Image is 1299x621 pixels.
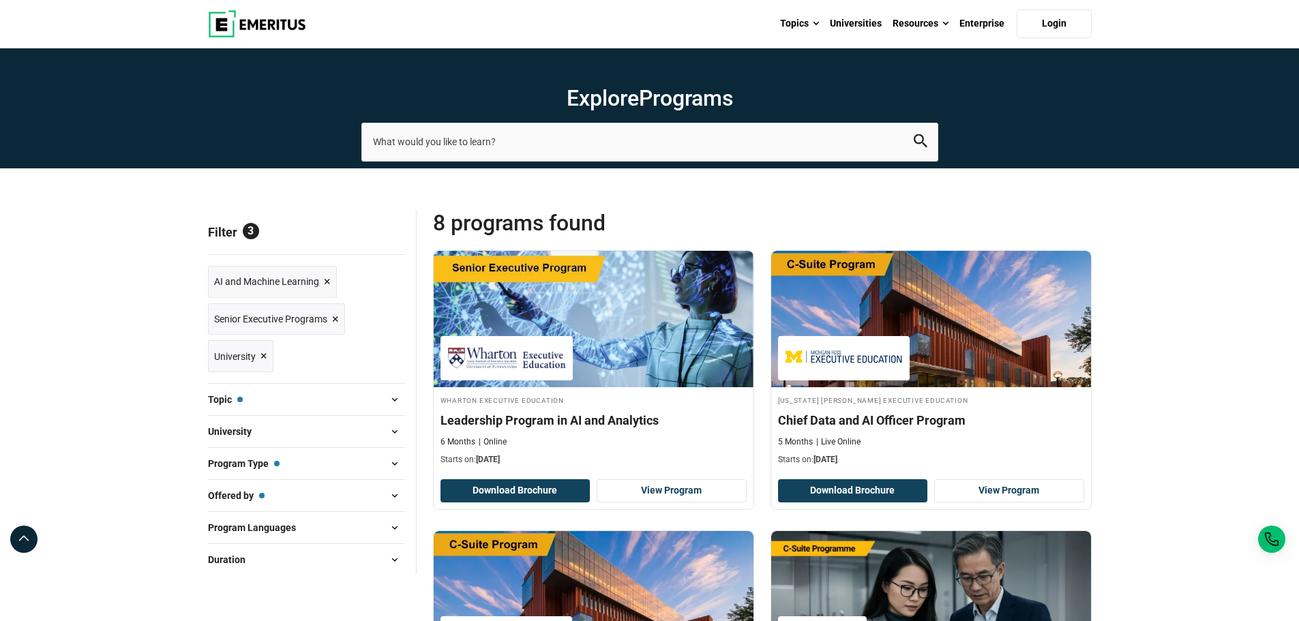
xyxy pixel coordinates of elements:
[479,436,507,448] p: Online
[208,266,337,298] a: AI and Machine Learning ×
[361,123,938,161] input: search-page
[914,134,927,150] button: search
[441,454,747,466] p: Starts on:
[208,340,273,372] a: University ×
[214,312,327,327] span: Senior Executive Programs
[363,225,405,243] a: Reset all
[816,436,861,448] p: Live Online
[208,552,256,567] span: Duration
[208,520,307,535] span: Program Languages
[208,485,405,506] button: Offered by
[778,394,1084,406] h4: [US_STATE] [PERSON_NAME] Executive Education
[441,394,747,406] h4: Wharton Executive Education
[324,272,331,292] span: ×
[208,392,243,407] span: Topic
[433,209,762,237] span: 8 Programs found
[208,488,265,503] span: Offered by
[476,455,500,464] span: [DATE]
[441,436,475,448] p: 6 Months
[447,343,566,374] img: Wharton Executive Education
[785,343,904,374] img: Michigan Ross Executive Education
[332,309,339,329] span: ×
[778,454,1084,466] p: Starts on:
[243,223,259,239] span: 3
[208,303,345,335] a: Senior Executive Programs ×
[778,479,928,502] button: Download Brochure
[260,346,267,366] span: ×
[208,209,405,254] p: Filter
[208,424,263,439] span: University
[934,479,1084,502] a: View Program
[208,549,405,570] button: Duration
[778,436,813,448] p: 5 Months
[441,479,591,502] button: Download Brochure
[214,274,319,289] span: AI and Machine Learning
[208,453,405,474] button: Program Type
[914,138,927,151] a: search
[639,85,733,111] span: Programs
[208,517,405,538] button: Program Languages
[441,412,747,429] h4: Leadership Program in AI and Analytics
[208,421,405,442] button: University
[361,85,938,112] h1: Explore
[771,251,1091,387] img: Chief Data and AI Officer Program | Online AI and Machine Learning Course
[1017,10,1092,38] a: Login
[778,412,1084,429] h4: Chief Data and AI Officer Program
[208,389,405,410] button: Topic
[214,349,256,364] span: University
[813,455,837,464] span: [DATE]
[771,251,1091,473] a: AI and Machine Learning Course by Michigan Ross Executive Education - December 17, 2025 Michigan ...
[208,456,280,471] span: Program Type
[597,479,747,502] a: View Program
[434,251,753,473] a: AI and Machine Learning Course by Wharton Executive Education - December 11, 2025 Wharton Executi...
[434,251,753,387] img: Leadership Program in AI and Analytics | Online AI and Machine Learning Course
